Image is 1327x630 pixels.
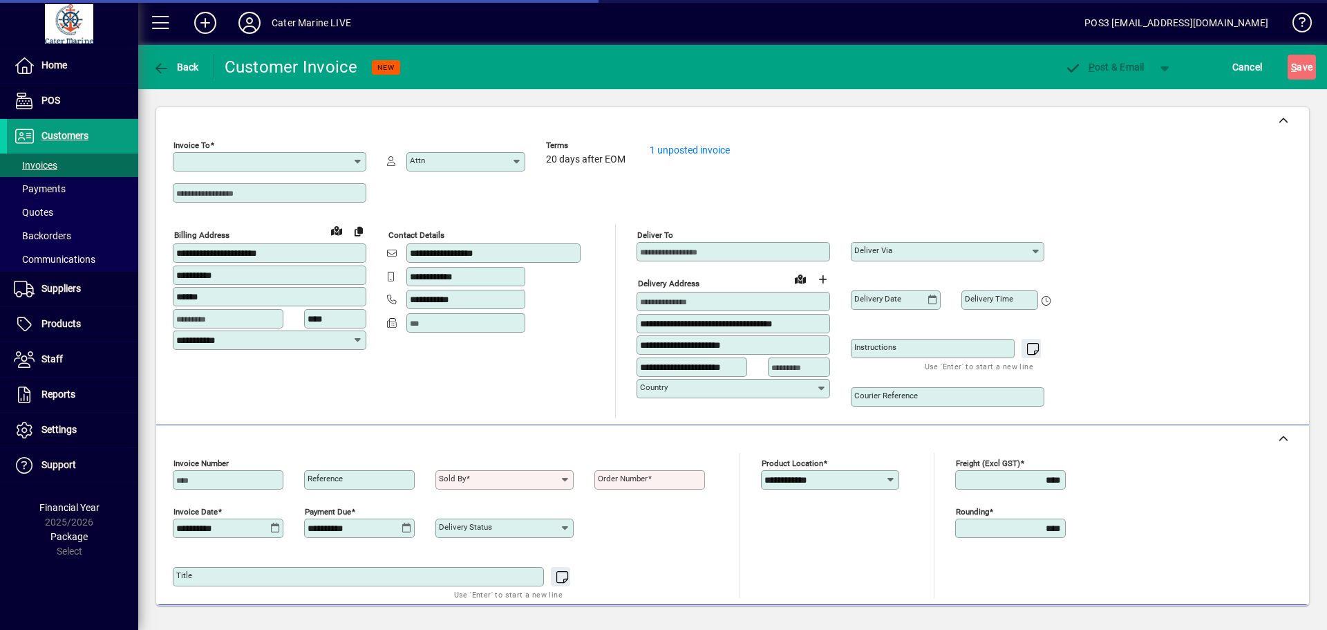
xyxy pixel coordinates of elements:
[854,245,892,255] mat-label: Deliver via
[811,268,834,290] button: Choose address
[7,307,138,342] a: Products
[439,522,492,532] mat-label: Delivery status
[598,474,648,483] mat-label: Order number
[1291,62,1297,73] span: S
[14,207,53,218] span: Quotes
[410,156,425,165] mat-label: Attn
[1282,3,1310,48] a: Knowledge Base
[7,201,138,224] a: Quotes
[546,154,625,165] span: 20 days after EOM
[762,458,823,468] mat-label: Product location
[640,382,668,392] mat-label: Country
[7,248,138,271] a: Communications
[965,294,1013,304] mat-label: Delivery time
[7,342,138,377] a: Staff
[546,141,629,150] span: Terms
[348,220,370,242] button: Copy to Delivery address
[1229,55,1266,80] button: Cancel
[14,254,95,265] span: Communications
[41,353,63,364] span: Staff
[7,84,138,118] a: POS
[7,272,138,306] a: Suppliers
[1291,56,1312,78] span: ave
[272,12,351,34] div: Cater Marine LIVE
[377,63,395,72] span: NEW
[41,424,77,435] span: Settings
[956,507,989,517] mat-label: Rounding
[1064,62,1145,73] span: ost & Email
[1057,55,1151,80] button: Post & Email
[854,342,896,352] mat-label: Instructions
[173,140,210,150] mat-label: Invoice To
[305,507,351,517] mat-label: Payment due
[7,378,138,412] a: Reports
[7,448,138,483] a: Support
[138,55,214,80] app-page-header-button: Back
[41,95,60,106] span: POS
[14,183,66,194] span: Payments
[227,10,272,35] button: Profile
[7,154,138,177] a: Invoices
[1089,62,1095,73] span: P
[39,502,100,513] span: Financial Year
[326,219,348,241] a: View on map
[41,59,67,71] span: Home
[173,458,229,468] mat-label: Invoice number
[854,391,918,400] mat-label: Courier Reference
[173,507,218,517] mat-label: Invoice date
[41,130,88,141] span: Customers
[183,10,227,35] button: Add
[650,145,730,156] a: 1 unposted invoice
[41,283,81,294] span: Suppliers
[149,55,203,80] button: Back
[789,268,811,290] a: View on map
[7,177,138,201] a: Payments
[854,294,901,304] mat-label: Delivery date
[454,586,563,602] mat-hint: Use 'Enter' to start a new line
[925,358,1033,374] mat-hint: Use 'Enter' to start a new line
[41,389,75,400] span: Reports
[7,48,138,83] a: Home
[1288,55,1316,80] button: Save
[50,531,88,542] span: Package
[1084,12,1268,34] div: POS3 [EMAIL_ADDRESS][DOMAIN_NAME]
[637,230,673,240] mat-label: Deliver To
[225,56,358,78] div: Customer Invoice
[956,458,1020,468] mat-label: Freight (excl GST)
[7,413,138,447] a: Settings
[176,571,192,580] mat-label: Title
[153,62,199,73] span: Back
[439,474,466,483] mat-label: Sold by
[308,474,343,483] mat-label: Reference
[41,318,81,329] span: Products
[14,230,71,241] span: Backorders
[1232,56,1263,78] span: Cancel
[14,160,57,171] span: Invoices
[41,459,76,470] span: Support
[7,224,138,248] a: Backorders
